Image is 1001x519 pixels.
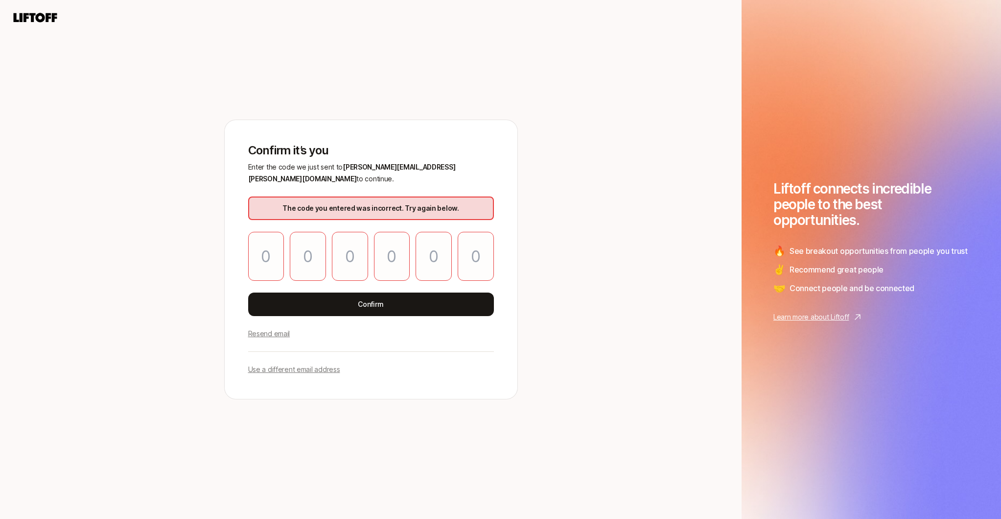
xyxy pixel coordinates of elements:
[790,263,884,276] span: Recommend great people
[290,232,326,281] input: Please enter OTP character 2
[248,161,494,185] p: Enter the code we just sent to to continue.
[248,144,494,157] p: Confirm it’s you
[773,181,969,228] h1: Liftoff connects incredible people to the best opportunities.
[248,232,284,281] input: Please enter OTP character 1
[458,232,494,281] input: Please enter OTP character 6
[248,197,494,220] div: The code you entered was incorrect. Try again below.
[773,262,786,277] span: ✌️
[773,311,849,323] p: Learn more about Liftoff
[332,232,368,281] input: Please enter OTP character 3
[773,281,786,296] span: 🤝
[248,328,290,340] p: Resend email
[790,282,914,295] span: Connect people and be connected
[248,163,456,183] span: [PERSON_NAME][EMAIL_ADDRESS][PERSON_NAME][DOMAIN_NAME]
[773,311,969,323] a: Learn more about Liftoff
[790,245,968,257] span: See breakout opportunities from people you trust
[773,244,786,258] span: 🔥
[248,293,494,316] button: Confirm
[374,232,410,281] input: Please enter OTP character 4
[416,232,452,281] input: Please enter OTP character 5
[248,364,340,375] p: Use a different email address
